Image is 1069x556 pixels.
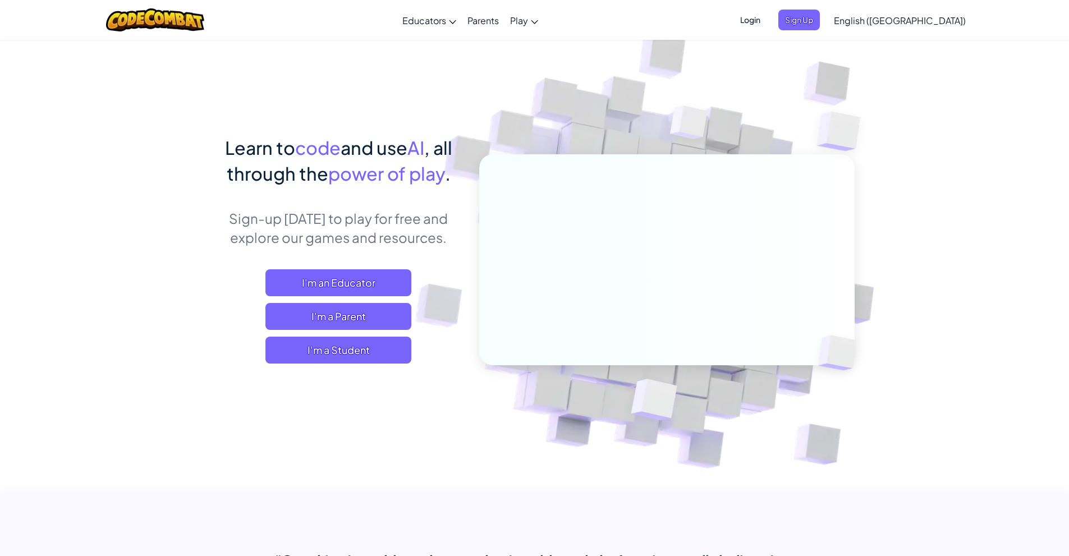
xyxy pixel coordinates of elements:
[265,269,411,296] a: I'm an Educator
[649,84,730,167] img: Overlap cubes
[603,355,704,448] img: Overlap cubes
[215,209,462,247] p: Sign-up [DATE] to play for free and explore our games and resources.
[445,162,451,185] span: .
[510,15,528,26] span: Play
[265,337,411,364] button: I'm a Student
[462,5,504,35] a: Parents
[402,15,446,26] span: Educators
[733,10,767,30] button: Login
[834,15,966,26] span: English ([GEOGRAPHIC_DATA])
[295,136,341,159] span: code
[795,84,892,179] img: Overlap cubes
[799,312,883,394] img: Overlap cubes
[504,5,544,35] a: Play
[828,5,971,35] a: English ([GEOGRAPHIC_DATA])
[106,8,204,31] img: CodeCombat logo
[265,303,411,330] a: I'm a Parent
[328,162,445,185] span: power of play
[341,136,407,159] span: and use
[397,5,462,35] a: Educators
[407,136,424,159] span: AI
[778,10,820,30] button: Sign Up
[225,136,295,159] span: Learn to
